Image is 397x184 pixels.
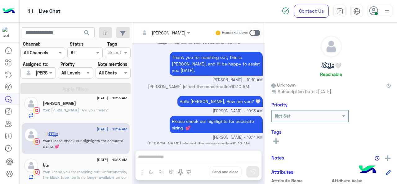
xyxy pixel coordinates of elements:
[135,140,263,147] p: [PERSON_NAME] closed the conversation
[278,88,331,95] span: Subscription Date : [DATE]
[24,97,38,111] img: defaultAdmin.png
[321,36,342,57] img: defaultAdmin.png
[43,132,58,137] h5: مَلِيْكَةُ🤍
[33,138,40,145] img: Instagram
[97,95,127,101] span: [DATE] - 10:13 AM
[213,135,263,141] span: [PERSON_NAME] - 10:14 AM
[33,169,40,175] img: Instagram
[320,71,342,77] h6: Reachable
[271,155,284,160] h6: Notes
[321,62,341,69] h5: مَلِيْكَةُ🤍
[170,52,263,76] p: 30/8/2025, 10:10 AM
[43,138,123,149] span: Please check our highlights for accurate sizing. 💕
[33,107,40,114] img: Instagram
[107,41,117,47] label: Tags
[24,128,38,142] img: defaultAdmin.png
[357,159,378,181] img: hulul-logo.png
[43,101,76,106] h5: sara farghaly
[232,141,250,146] span: 10:19 AM
[222,30,248,35] small: Human Handover
[271,102,288,107] h6: Priority
[383,7,391,15] img: profile
[23,41,40,47] label: Channel:
[97,126,127,132] span: [DATE] - 10:14 AM
[26,7,34,15] img: tab
[24,69,33,77] img: defaultAdmin.png
[271,82,296,88] span: Unknown
[2,27,14,38] img: 317874714732967
[70,41,83,47] label: Status
[209,167,242,177] button: Send and close
[2,5,15,18] img: Logo
[83,29,91,37] span: search
[375,156,380,161] img: notes
[271,177,331,184] span: Attribute Name
[135,83,263,90] p: [PERSON_NAME] joined the conversation
[43,108,49,112] span: You
[43,138,49,143] span: You
[39,7,60,16] p: Live Chat
[353,8,360,15] img: tab
[24,159,38,173] img: defaultAdmin.png
[107,49,121,57] div: Select
[49,108,108,112] span: Sara, Are you there?
[212,77,263,83] span: [PERSON_NAME] - 10:10 AM
[282,7,289,15] img: spinner
[23,61,48,67] label: Assigned to:
[271,169,293,175] h6: Attributes
[294,5,329,18] a: Contact Us
[20,83,131,94] button: Apply Filters
[98,61,127,67] label: Note mentions
[79,27,95,41] button: search
[60,61,75,67] label: Priority
[170,116,263,133] p: 30/8/2025, 10:14 AM
[43,169,49,174] span: You
[332,177,391,184] span: Attribute Value
[385,155,390,161] img: add
[231,84,249,89] span: 10:10 AM
[43,163,49,168] h5: مايا
[271,129,391,135] h6: Tags
[213,108,263,114] span: [PERSON_NAME] - 10:13 AM
[336,8,343,15] img: tab
[97,157,127,163] span: [DATE] - 10:13 AM
[177,96,263,107] p: 30/8/2025, 10:13 AM
[333,5,346,18] a: tab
